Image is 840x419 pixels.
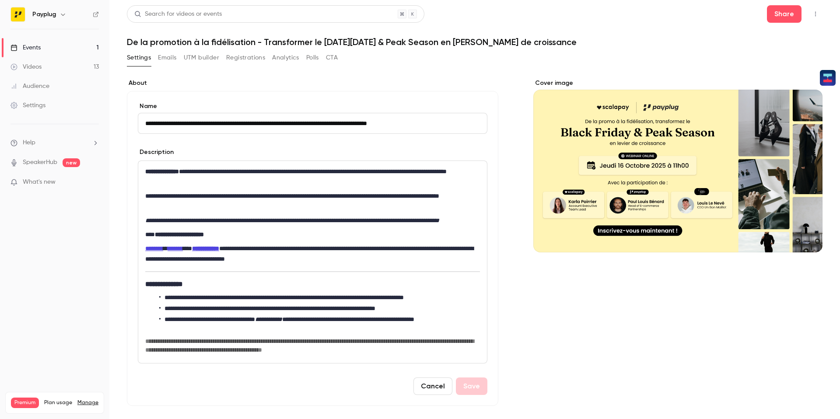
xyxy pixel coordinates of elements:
a: Manage [77,399,98,406]
button: Emails [158,51,176,65]
button: UTM builder [184,51,219,65]
span: new [63,158,80,167]
button: Analytics [272,51,299,65]
label: Name [138,102,487,111]
button: Share [767,5,801,23]
div: Search for videos or events [134,10,222,19]
label: About [127,79,498,87]
div: Audience [10,82,49,91]
section: Cover image [533,79,822,252]
a: SpeakerHub [23,158,57,167]
label: Cover image [533,79,822,87]
h6: Payplug [32,10,56,19]
span: Premium [11,398,39,408]
div: editor [138,161,487,363]
div: Settings [10,101,45,110]
span: Help [23,138,35,147]
button: Registrations [226,51,265,65]
button: Settings [127,51,151,65]
button: Cancel [413,377,452,395]
span: What's new [23,178,56,187]
span: Plan usage [44,399,72,406]
h1: De la promotion à la fidélisation - Transformer le [DATE][DATE] & Peak Season en [PERSON_NAME] de... [127,37,822,47]
button: Polls [306,51,319,65]
iframe: Noticeable Trigger [88,178,99,186]
label: Description [138,148,174,157]
div: Videos [10,63,42,71]
li: help-dropdown-opener [10,138,99,147]
div: Events [10,43,41,52]
button: CTA [326,51,338,65]
section: description [138,161,487,363]
img: Payplug [11,7,25,21]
